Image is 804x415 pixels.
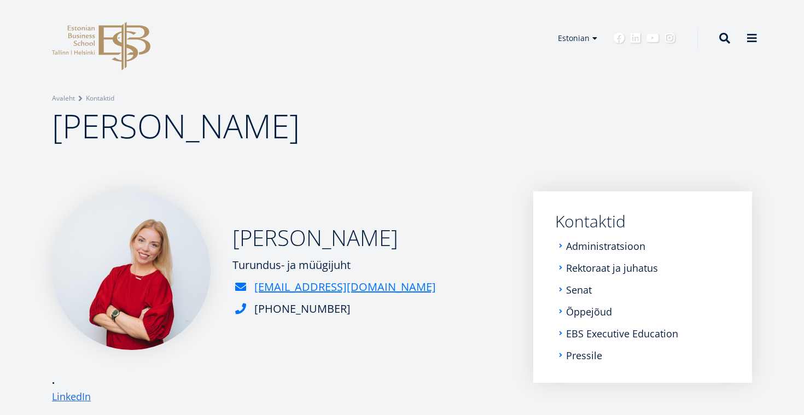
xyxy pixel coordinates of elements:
div: Turundus- ja müügijuht [232,257,436,273]
a: Kontaktid [86,93,114,104]
h2: [PERSON_NAME] [232,224,436,252]
span: [PERSON_NAME] [52,103,300,148]
a: [EMAIL_ADDRESS][DOMAIN_NAME] [254,279,436,295]
a: Youtube [646,33,659,44]
a: LinkedIn [52,388,91,405]
a: Linkedin [630,33,641,44]
a: Rektoraat ja juhatus [566,262,658,273]
a: Senat [566,284,592,295]
a: Avaleht [52,93,75,104]
div: . [52,372,511,388]
a: Pressile [566,350,602,361]
a: Kontaktid [555,213,730,230]
a: Administratsioon [566,241,645,252]
a: Õppejõud [566,306,612,317]
a: Facebook [614,33,625,44]
div: [PHONE_NUMBER] [254,301,351,317]
a: Instagram [665,33,675,44]
a: EBS Executive Education [566,328,678,339]
img: Reelika [52,191,211,350]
